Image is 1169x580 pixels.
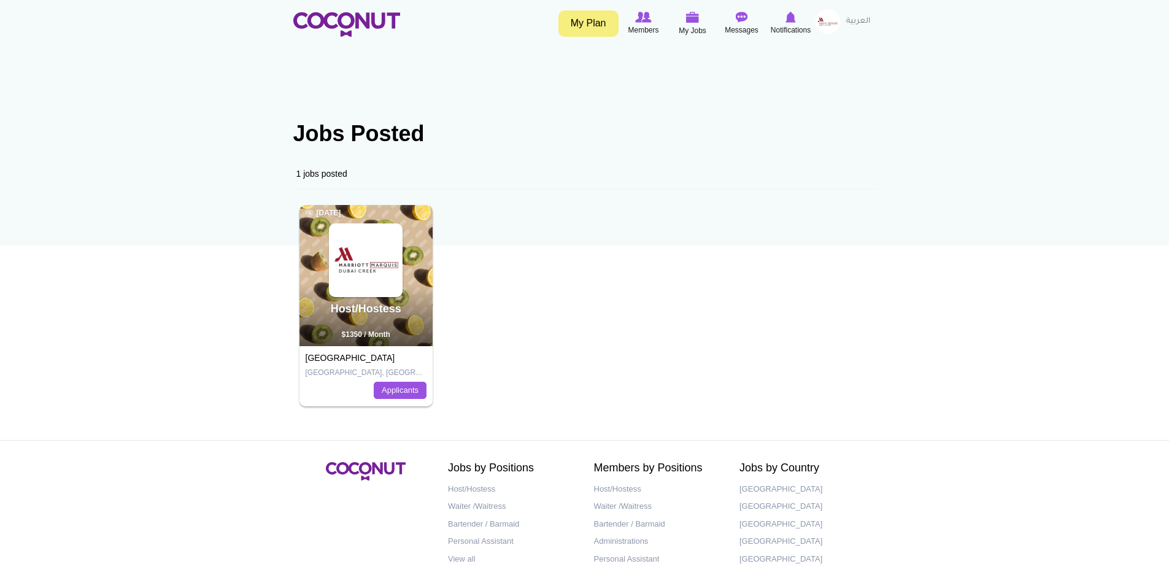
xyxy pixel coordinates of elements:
[293,158,876,190] div: 1 jobs posted
[326,462,406,481] img: Coconut
[739,462,867,474] h2: Jobs by Country
[594,516,722,533] a: Bartender / Barmaid
[331,303,401,315] a: Host/Hostess
[668,9,717,38] a: My Jobs My Jobs
[594,498,722,516] a: Waiter /Waitress
[448,551,576,568] a: View all
[594,462,722,474] h2: Members by Positions
[739,533,867,551] a: [GEOGRAPHIC_DATA]
[785,12,796,23] img: Notifications
[739,498,867,516] a: [GEOGRAPHIC_DATA]
[717,9,766,37] a: Messages Messages
[725,24,758,36] span: Messages
[374,382,426,399] a: Applicants
[293,122,876,146] h1: Jobs Posted
[594,533,722,551] a: Administrations
[628,24,658,36] span: Members
[766,9,816,37] a: Notifications Notifications
[739,481,867,498] a: [GEOGRAPHIC_DATA]
[771,24,811,36] span: Notifications
[619,9,668,37] a: Browse Members Members
[306,353,395,363] a: [GEOGRAPHIC_DATA]
[739,551,867,568] a: [GEOGRAPHIC_DATA]
[635,12,651,23] img: Browse Members
[448,498,576,516] a: Waiter /Waitress
[594,551,722,568] a: Personal Assistant
[293,12,400,37] img: Home
[306,208,341,218] span: [DATE]
[739,516,867,533] a: [GEOGRAPHIC_DATA]
[448,481,576,498] a: Host/Hostess
[448,533,576,551] a: Personal Assistant
[679,25,706,37] span: My Jobs
[342,330,390,339] span: $1350 / Month
[448,516,576,533] a: Bartender / Barmaid
[448,462,576,474] h2: Jobs by Positions
[840,9,876,34] a: العربية
[686,12,700,23] img: My Jobs
[736,12,748,23] img: Messages
[306,368,427,378] p: [GEOGRAPHIC_DATA], [GEOGRAPHIC_DATA]
[558,10,619,37] a: My Plan
[594,481,722,498] a: Host/Hostess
